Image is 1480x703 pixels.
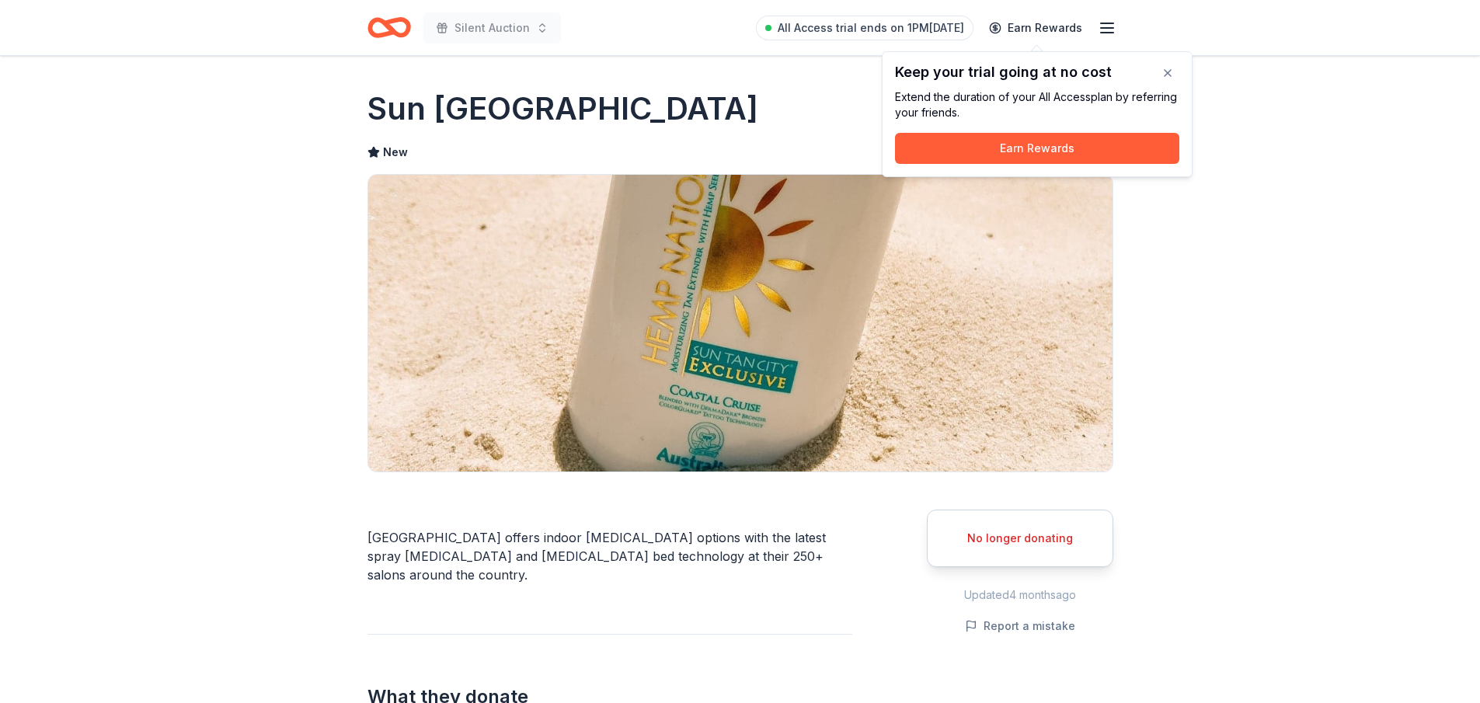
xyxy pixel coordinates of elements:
button: Report a mistake [965,617,1075,635]
span: New [383,143,408,162]
div: Keep your trial going at no cost [895,64,1179,80]
span: All Access trial ends on 1PM[DATE] [778,19,964,37]
span: Silent Auction [454,19,530,37]
div: Updated 4 months ago [927,586,1113,604]
button: Earn Rewards [895,133,1179,164]
a: Home [367,9,411,46]
div: No longer donating [946,529,1094,548]
div: Extend the duration of your All Access plan by referring your friends. [895,89,1179,120]
h1: Sun [GEOGRAPHIC_DATA] [367,87,758,131]
div: [GEOGRAPHIC_DATA] offers indoor [MEDICAL_DATA] options with the latest spray [MEDICAL_DATA] and [... [367,528,852,584]
a: All Access trial ends on 1PM[DATE] [756,16,973,40]
button: Silent Auction [423,12,561,44]
img: Image for Sun Tan City [368,175,1113,472]
a: Earn Rewards [980,14,1092,42]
